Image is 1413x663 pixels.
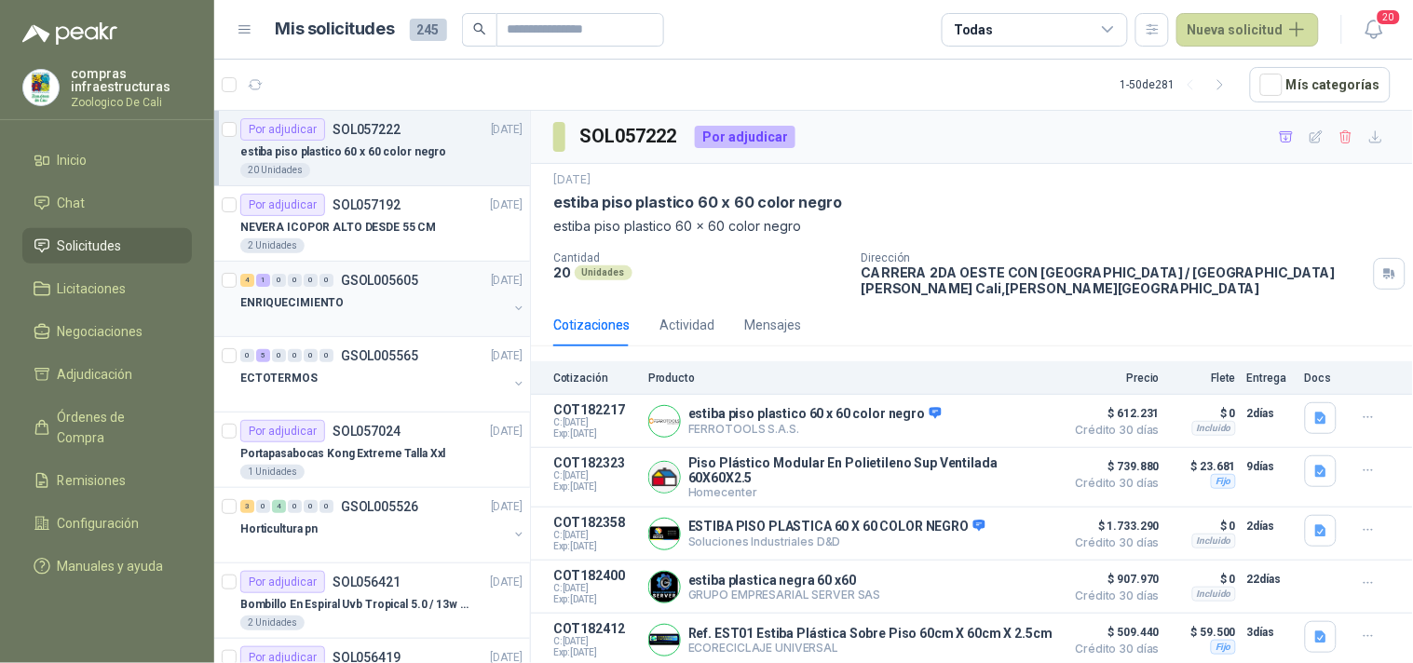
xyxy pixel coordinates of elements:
span: search [473,22,486,35]
div: 20 Unidades [240,163,310,178]
span: Exp: [DATE] [553,647,637,658]
button: Nueva solicitud [1176,13,1319,47]
a: Configuración [22,506,192,541]
div: 0 [319,349,333,362]
a: Manuales y ayuda [22,548,192,584]
p: SOL057192 [333,198,401,211]
div: Todas [954,20,993,40]
p: 20 [553,264,571,280]
a: Remisiones [22,463,192,498]
div: 0 [272,274,286,287]
p: Piso Plástico Modular En Polietileno Sup Ventilada 60X60X2.5 [688,455,1055,485]
p: [DATE] [491,574,523,591]
span: Crédito 30 días [1067,537,1160,548]
p: SOL056421 [333,575,401,589]
span: Órdenes de Compra [58,407,174,448]
p: Bombillo En Espiral Uvb Tropical 5.0 / 13w Reptiles (ectotermos) [240,596,472,614]
span: Configuración [58,513,140,534]
h3: SOL057222 [580,122,680,151]
span: Exp: [DATE] [553,594,637,605]
a: 3 0 4 0 0 0 GSOL005526[DATE] Horticultura pn [240,495,526,555]
div: 0 [319,500,333,513]
span: Crédito 30 días [1067,643,1160,655]
span: Licitaciones [58,278,127,299]
p: SOL057222 [333,123,401,136]
img: Company Logo [23,70,59,105]
div: 0 [288,349,302,362]
p: Flete [1171,372,1236,385]
a: Por adjudicarSOL056421[DATE] Bombillo En Espiral Uvb Tropical 5.0 / 13w Reptiles (ectotermos)2 Un... [214,563,530,639]
div: 2 Unidades [240,238,305,253]
div: Fijo [1211,474,1236,489]
span: Chat [58,193,86,213]
p: COT182323 [553,455,637,470]
p: Cantidad [553,251,847,264]
span: $ 739.880 [1067,455,1160,478]
p: COT182412 [553,621,637,636]
div: Fijo [1211,640,1236,655]
p: Dirección [862,251,1366,264]
p: $ 0 [1171,402,1236,425]
a: Por adjudicarSOL057024[DATE] Portapasabocas Kong Extreme Talla Xxl1 Unidades [214,413,530,488]
p: estiba piso plastico 60 x 60 color negro [553,216,1391,237]
div: 0 [288,500,302,513]
p: estiba piso plastico 60 x 60 color negro [240,143,446,161]
img: Company Logo [649,572,680,602]
div: 0 [256,500,270,513]
p: GSOL005605 [341,274,418,287]
p: Portapasabocas Kong Extreme Talla Xxl [240,445,446,463]
div: 1 - 50 de 281 [1121,70,1235,100]
span: Crédito 30 días [1067,478,1160,489]
h1: Mis solicitudes [276,16,395,43]
div: 0 [304,349,318,362]
span: $ 1.733.290 [1067,515,1160,537]
p: ESTIBA PISO PLASTICA 60 X 60 COLOR NEGRO [688,519,985,535]
span: Inicio [58,150,88,170]
span: Remisiones [58,470,127,491]
div: 4 [272,500,286,513]
a: Negociaciones [22,314,192,349]
div: 0 [304,500,318,513]
p: GSOL005565 [341,349,418,362]
div: 4 [240,274,254,287]
div: Incluido [1192,587,1236,602]
p: Precio [1067,372,1160,385]
p: ENRIQUECIMIENTO [240,294,344,312]
p: ECORECICLAJE UNIVERSAL [688,641,1053,655]
div: Por adjudicar [240,118,325,141]
p: Cotización [553,372,637,385]
p: [DATE] [491,498,523,516]
div: 2 Unidades [240,616,305,630]
a: Por adjudicarSOL057192[DATE] NEVERA ICOPOR ALTO DESDE 55 CM2 Unidades [214,186,530,262]
div: 1 [256,274,270,287]
p: [DATE] [491,196,523,214]
p: Entrega [1247,372,1294,385]
p: Homecenter [688,485,1055,499]
div: Por adjudicar [240,420,325,442]
span: $ 509.440 [1067,621,1160,643]
span: C: [DATE] [553,636,637,647]
p: Soluciones Industriales D&D [688,534,985,548]
a: Adjudicación [22,357,192,392]
p: CARRERA 2DA OESTE CON [GEOGRAPHIC_DATA] / [GEOGRAPHIC_DATA][PERSON_NAME] Cali , [PERSON_NAME][GEO... [862,264,1366,296]
a: Solicitudes [22,228,192,264]
p: COT182358 [553,515,637,530]
p: 9 días [1247,455,1294,478]
span: Solicitudes [58,236,122,256]
p: 2 días [1247,402,1294,425]
div: 0 [272,349,286,362]
img: Company Logo [649,462,680,493]
span: $ 907.970 [1067,568,1160,590]
p: estiba plastica negra 60 x60 [688,573,881,588]
a: Por adjudicarSOL057222[DATE] estiba piso plastico 60 x 60 color negro20 Unidades [214,111,530,186]
p: [DATE] [491,272,523,290]
div: Unidades [575,265,632,280]
p: ECTOTERMOS [240,370,318,387]
div: 0 [319,274,333,287]
div: 3 [240,500,254,513]
p: estiba piso plastico 60 x 60 color negro [688,406,942,423]
p: NEVERA ICOPOR ALTO DESDE 55 CM [240,219,436,237]
span: Exp: [DATE] [553,541,637,552]
div: Actividad [659,315,714,335]
img: Company Logo [649,625,680,656]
